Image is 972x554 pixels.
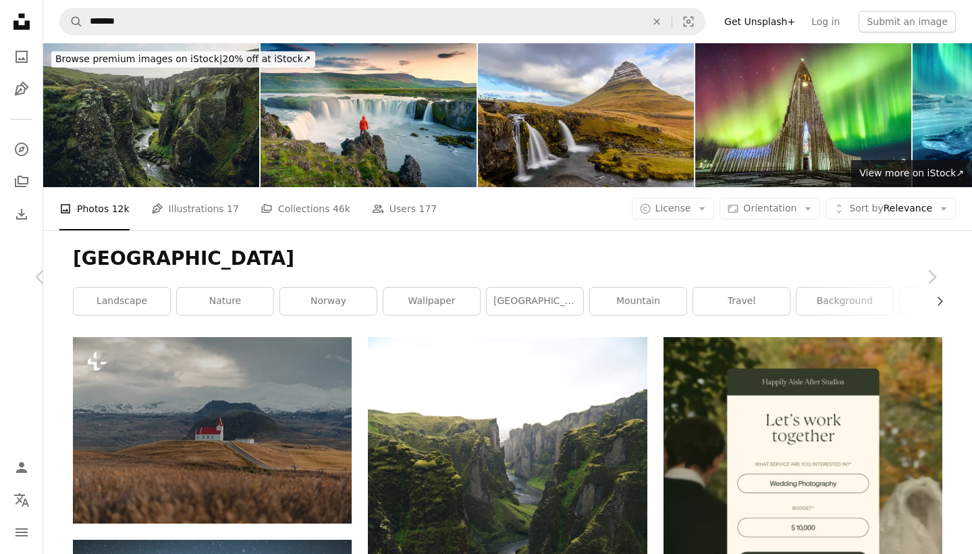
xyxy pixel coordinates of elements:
a: a small church on a hill with mountains in the background [73,424,352,436]
img: Kirkjufell and Kirkjufellsfoss, Snæfellsnes Peninsula, Iceland [478,43,694,187]
a: landscape [74,288,170,315]
span: 177 [419,201,437,216]
span: 46k [333,201,350,216]
img: a small church on a hill with mountains in the background [73,337,352,523]
img: Majestic Fjadrargljufur Canyon with a Serpentine River in South Iceland [43,43,259,187]
a: mountain [590,288,686,315]
form: Find visuals sitewide [59,8,705,35]
button: Submit an image [859,11,956,32]
a: wallpaper [383,288,480,315]
button: Language [8,486,35,513]
a: Users 177 [372,187,437,230]
button: Orientation [720,198,820,220]
button: Clear [642,9,672,34]
span: View more on iStock ↗ [859,168,964,178]
a: Next [891,212,972,342]
a: Collections 46k [261,187,350,230]
button: Sort byRelevance [826,198,956,220]
button: Visual search [672,9,705,34]
a: norway [280,288,377,315]
span: 20% off at iStock ↗ [55,53,311,64]
a: aerial view photography of body of water across green mountains [368,540,647,553]
img: Aurora borealis above hallgrimskirkja church in central of reykjavik city, Iceland [695,43,911,187]
span: Sort by [849,203,883,213]
h1: [GEOGRAPHIC_DATA] [73,247,942,271]
span: Orientation [743,203,796,213]
a: Illustrations 17 [151,187,239,230]
a: Illustrations [8,76,35,103]
span: License [655,203,691,213]
a: Get Unsplash+ [716,11,803,32]
a: travel [693,288,790,315]
span: 17 [227,201,239,216]
span: Relevance [849,202,932,216]
a: [GEOGRAPHIC_DATA] [487,288,583,315]
a: Log in [803,11,848,32]
span: Browse premium images on iStock | [55,53,222,64]
a: Photos [8,43,35,70]
a: View more on iStock↗ [851,160,972,187]
a: Browse premium images on iStock|20% off at iStock↗ [43,43,323,76]
a: background [796,288,893,315]
a: nature [177,288,273,315]
button: License [632,198,715,220]
a: Explore [8,136,35,163]
a: Collections [8,168,35,195]
img: Godafoss waterfall flowing with colorful sunset sky and male tourist standing on cliff in summer ... [261,43,477,187]
button: Menu [8,519,35,546]
button: Search Unsplash [60,9,83,34]
a: Download History [8,201,35,228]
a: Log in / Sign up [8,454,35,481]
